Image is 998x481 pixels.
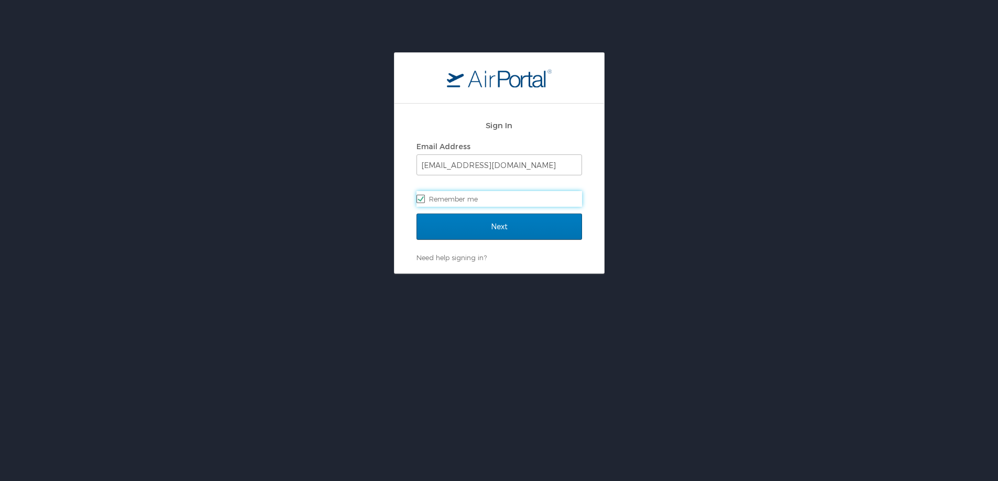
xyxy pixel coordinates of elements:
img: logo [447,69,552,87]
label: Remember me [416,191,582,207]
input: Next [416,214,582,240]
h2: Sign In [416,119,582,131]
a: Need help signing in? [416,253,487,262]
label: Email Address [416,142,470,151]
